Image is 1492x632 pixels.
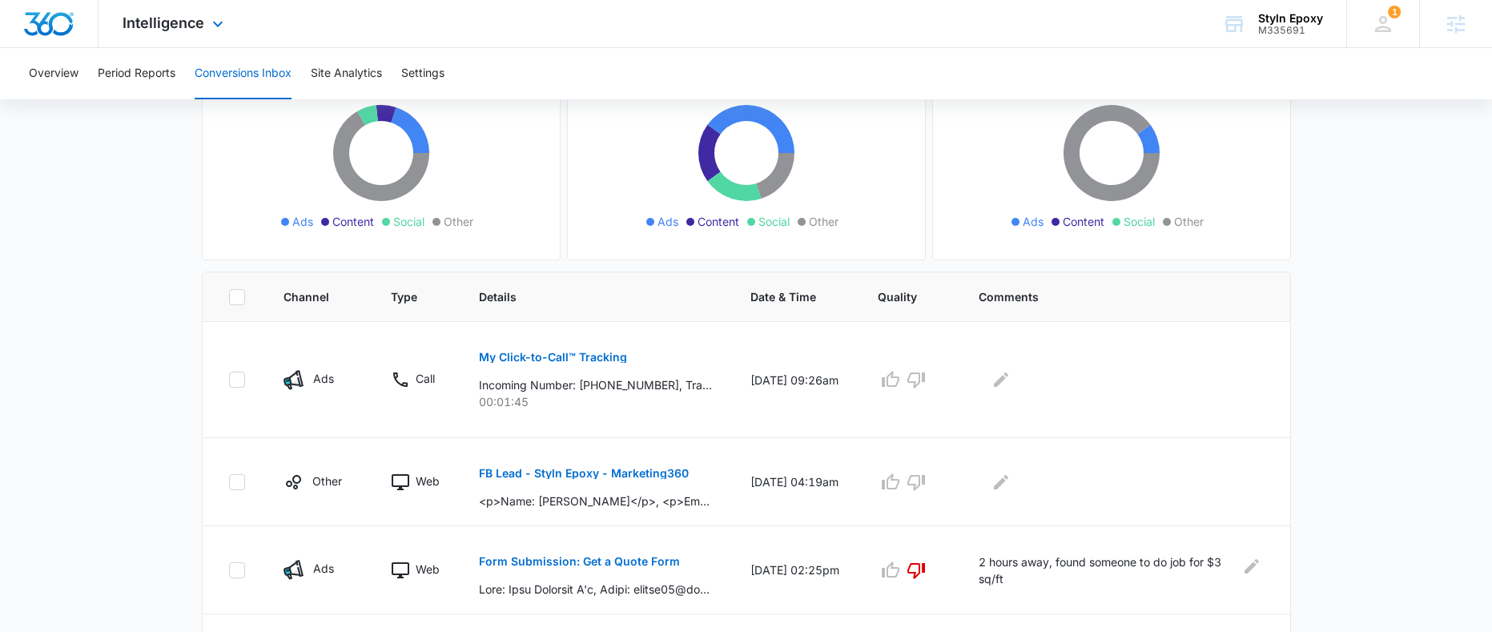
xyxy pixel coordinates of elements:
span: Social [1124,213,1155,230]
p: Ads [313,370,334,387]
button: Edit Comments [1240,554,1264,579]
img: tab_keywords_by_traffic_grey.svg [159,93,172,106]
button: Edit Comments [988,469,1014,495]
button: Period Reports [98,48,175,99]
span: Comments [979,288,1241,305]
span: Channel [284,288,329,305]
div: account id [1258,25,1323,36]
span: Quality [878,288,917,305]
div: Domain: [DOMAIN_NAME] [42,42,176,54]
span: Content [1063,213,1104,230]
span: Other [1174,213,1204,230]
p: 00:01:45 [479,393,712,410]
button: FB Lead - Styln Epoxy - Marketing360 [479,454,689,493]
span: Intelligence [123,14,204,31]
p: <p>Name: [PERSON_NAME]</p>, <p>Email: [EMAIL_ADDRESS][DOMAIN_NAME]</p>, <p>Phone: [PHONE_NUMBER]<... [479,493,712,509]
p: Ads [313,560,334,577]
span: Other [809,213,838,230]
span: Content [332,213,374,230]
p: FB Lead - Styln Epoxy - Marketing360 [479,468,689,479]
p: My Click-to-Call™ Tracking [479,352,627,363]
img: tab_domain_overview_orange.svg [43,93,56,106]
span: Content [698,213,739,230]
img: logo_orange.svg [26,26,38,38]
p: Web [416,473,440,489]
button: Settings [401,48,444,99]
span: Ads [658,213,678,230]
p: Call [416,370,435,387]
span: Social [393,213,424,230]
button: Site Analytics [311,48,382,99]
td: [DATE] 09:26am [731,322,859,438]
p: Lore: Ipsu Dolorsit A'c, Adipi: elitse05@doeiu.tem, Incid: 7315490010, Utl etd ma aliq?: E admi v... [479,581,712,598]
span: Other [444,213,473,230]
span: 1 [1388,6,1401,18]
p: Form Submission: Get a Quote Form [479,556,680,567]
span: Ads [292,213,313,230]
div: Keywords by Traffic [177,95,270,105]
button: Edit Comments [988,367,1014,392]
span: Ads [1023,213,1044,230]
p: Web [416,561,440,578]
p: Incoming Number: [PHONE_NUMBER], Tracking Number: [PHONE_NUMBER], Ring To: [PHONE_NUMBER], Caller... [479,376,712,393]
span: Type [391,288,417,305]
button: Conversions Inbox [195,48,292,99]
td: [DATE] 02:25pm [731,526,859,614]
td: [DATE] 04:19am [731,438,859,526]
span: Details [479,288,689,305]
div: Domain Overview [61,95,143,105]
p: Other [312,473,342,489]
span: Social [758,213,790,230]
div: v 4.0.25 [45,26,78,38]
button: Overview [29,48,78,99]
div: account name [1258,12,1323,25]
button: My Click-to-Call™ Tracking [479,338,627,376]
span: Date & Time [750,288,816,305]
img: website_grey.svg [26,42,38,54]
div: notifications count [1388,6,1401,18]
p: 2 hours away, found someone to do job for $3 sq/ft [979,554,1231,587]
button: Form Submission: Get a Quote Form [479,542,680,581]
